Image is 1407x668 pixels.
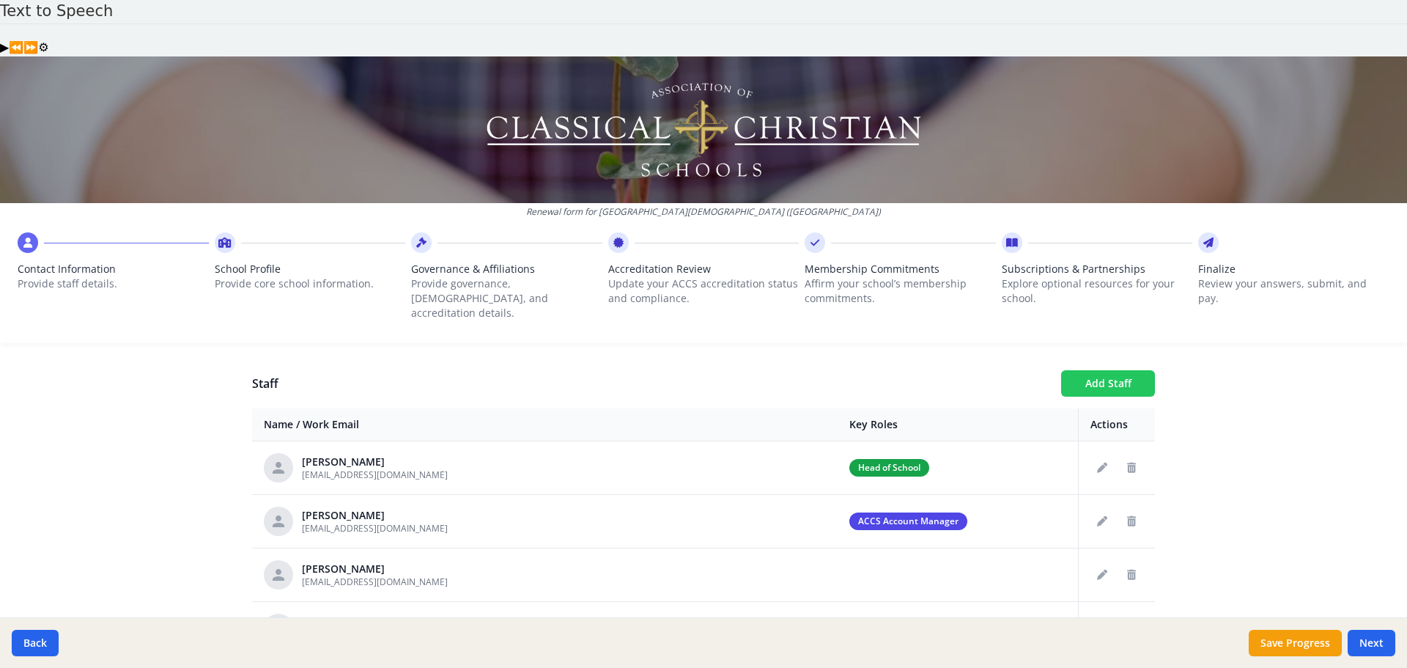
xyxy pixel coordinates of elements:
[302,615,586,630] div: [PERSON_NAME]
[1120,563,1143,587] button: Delete staff
[1198,262,1389,276] span: Finalize
[252,375,1049,392] h1: Staff
[1090,510,1114,533] button: Edit staff
[302,469,448,481] span: [EMAIL_ADDRESS][DOMAIN_NAME]
[252,408,838,441] th: Name / Work Email
[215,276,406,291] p: Provide core school information.
[1002,276,1193,306] p: Explore optional resources for your school.
[849,513,967,530] span: ACCS Account Manager
[302,508,448,523] div: [PERSON_NAME]
[411,262,602,276] span: Governance & Affiliations
[215,262,406,276] span: School Profile
[302,522,448,535] span: [EMAIL_ADDRESS][DOMAIN_NAME]
[849,459,929,477] span: Head of School
[1090,456,1114,480] button: Edit staff
[1002,262,1193,276] span: Subscriptions & Partnerships
[1061,370,1155,397] button: Add Staff
[302,455,448,469] div: [PERSON_NAME]
[1348,630,1395,656] button: Next
[1198,276,1389,306] p: Review your answers, submit, and pay.
[18,262,209,276] span: Contact Information
[12,630,59,656] button: Back
[1120,456,1143,480] button: Delete staff
[302,562,448,576] div: [PERSON_NAME]
[484,78,923,181] img: Logo
[302,576,448,588] span: [EMAIL_ADDRESS][DOMAIN_NAME]
[1120,510,1143,533] button: Delete staff
[18,276,209,291] p: Provide staff details.
[38,39,48,56] button: Settings
[9,39,23,56] button: Previous
[805,276,996,306] p: Affirm your school’s membership commitments.
[608,262,799,276] span: Accreditation Review
[608,276,799,306] p: Update your ACCS accreditation status and compliance.
[23,39,38,56] button: Forward
[805,262,996,276] span: Membership Commitments
[411,276,602,320] p: Provide governance, [DEMOGRAPHIC_DATA], and accreditation details.
[1249,630,1342,656] button: Save Progress
[1090,617,1114,640] button: Edit staff
[1090,563,1114,587] button: Edit staff
[838,408,1078,441] th: Key Roles
[1079,408,1156,441] th: Actions
[1120,617,1143,640] button: Delete staff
